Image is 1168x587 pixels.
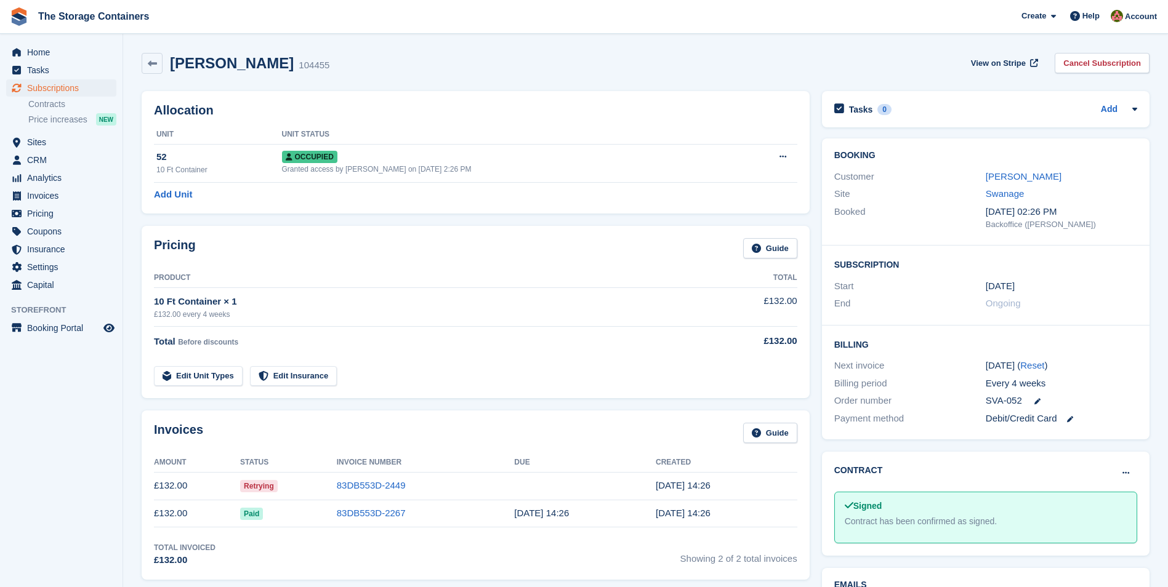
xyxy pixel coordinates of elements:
[33,6,154,26] a: The Storage Containers
[986,279,1015,293] time: 2025-08-29 00:00:00 UTC
[966,53,1041,73] a: View on Stripe
[6,79,116,97] a: menu
[845,515,1127,528] div: Contract has been confirmed as signed.
[250,366,337,386] a: Edit Insurance
[834,170,986,184] div: Customer
[27,205,101,222] span: Pricing
[6,223,116,240] a: menu
[986,218,1137,231] div: Backoffice ([PERSON_NAME])
[28,113,116,126] a: Price increases NEW
[27,223,101,240] span: Coupons
[6,187,116,204] a: menu
[154,188,192,202] a: Add Unit
[971,57,1026,70] span: View on Stripe
[656,480,711,490] time: 2025-09-26 13:26:17 UTC
[656,508,711,518] time: 2025-08-29 13:26:12 UTC
[299,58,329,73] div: 104455
[698,287,797,326] td: £132.00
[877,104,892,115] div: 0
[27,258,101,276] span: Settings
[845,500,1127,513] div: Signed
[154,238,196,258] h2: Pricing
[834,205,986,231] div: Booked
[6,258,116,276] a: menu
[240,480,278,492] span: Retrying
[240,508,263,520] span: Paid
[834,187,986,201] div: Site
[337,453,515,473] th: Invoice Number
[154,309,698,320] div: £132.00 every 4 weeks
[680,542,797,567] span: Showing 2 of 2 total invoices
[282,125,736,145] th: Unit Status
[6,169,116,186] a: menu
[6,205,116,222] a: menu
[282,151,337,163] span: Occupied
[27,241,101,258] span: Insurance
[698,334,797,348] div: £132.00
[834,412,986,426] div: Payment method
[27,319,101,337] span: Booking Portal
[6,134,116,151] a: menu
[1055,53,1150,73] a: Cancel Subscription
[514,453,656,473] th: Due
[154,366,243,386] a: Edit Unit Types
[1125,10,1157,23] span: Account
[986,298,1021,308] span: Ongoing
[986,394,1022,408] span: SVA-052
[986,359,1137,373] div: [DATE] ( )
[986,205,1137,219] div: [DATE] 02:26 PM
[1020,360,1044,370] a: Reset
[27,44,101,61] span: Home
[170,55,294,71] h2: [PERSON_NAME]
[1082,10,1100,22] span: Help
[27,134,101,151] span: Sites
[834,338,1137,350] h2: Billing
[154,125,282,145] th: Unit
[986,412,1137,426] div: Debit/Credit Card
[27,276,101,293] span: Capital
[514,508,569,518] time: 2025-08-30 13:26:12 UTC
[102,321,116,335] a: Preview store
[698,268,797,288] th: Total
[6,276,116,293] a: menu
[282,164,736,175] div: Granted access by [PERSON_NAME] on [DATE] 2:26 PM
[28,114,87,126] span: Price increases
[11,304,123,316] span: Storefront
[834,297,986,311] div: End
[1101,103,1118,117] a: Add
[743,423,797,443] a: Guide
[27,169,101,186] span: Analytics
[154,423,203,443] h2: Invoices
[27,79,101,97] span: Subscriptions
[27,62,101,79] span: Tasks
[154,453,240,473] th: Amount
[27,187,101,204] span: Invoices
[1111,10,1123,22] img: Kirsty Simpson
[834,377,986,391] div: Billing period
[28,98,116,110] a: Contracts
[178,338,238,346] span: Before discounts
[154,103,797,118] h2: Allocation
[154,553,215,567] div: £132.00
[986,377,1137,391] div: Every 4 weeks
[154,336,175,346] span: Total
[154,268,698,288] th: Product
[6,319,116,337] a: menu
[240,453,337,473] th: Status
[656,453,797,473] th: Created
[154,542,215,553] div: Total Invoiced
[156,150,282,164] div: 52
[154,295,698,309] div: 10 Ft Container × 1
[834,279,986,293] div: Start
[743,238,797,258] a: Guide
[849,104,873,115] h2: Tasks
[6,151,116,169] a: menu
[6,62,116,79] a: menu
[337,480,406,490] a: 83DB553D-2449
[6,44,116,61] a: menu
[10,7,28,26] img: stora-icon-8386f47178a22dfd0bd8f6a31ec36ba5ce8667c1dd55bd0f319d3a0aa187defe.svg
[6,241,116,258] a: menu
[154,472,240,500] td: £132.00
[834,151,1137,161] h2: Booking
[986,171,1061,182] a: [PERSON_NAME]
